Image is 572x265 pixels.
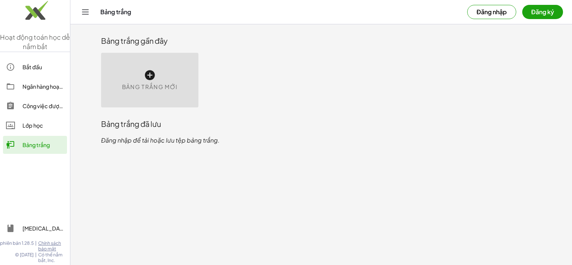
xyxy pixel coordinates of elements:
[101,119,161,128] font: Bảng trắng đã lưu
[3,219,67,237] a: [MEDICAL_DATA] khảo
[15,252,34,264] span: © [DATE]
[3,97,67,115] a: Công việc được giao
[22,140,64,149] div: Bảng trắng
[3,77,67,95] a: Ngân hàng hoạt động
[101,136,541,145] p: Đăng nhập để tải hoặc lưu tệp bảng trắng.
[79,6,91,18] button: Chuyển đổi điều hướng
[22,121,64,130] div: Lớp học
[101,36,168,45] font: Bảng trắng gần đây
[38,252,70,264] span: Có thể nắm bắt, Inc.
[3,58,67,76] a: Bắt đầu
[35,252,37,264] span: |
[22,224,64,233] div: [MEDICAL_DATA] khảo
[22,63,64,71] div: Bắt đầu
[122,83,177,91] span: Bảng trắng mới
[522,5,563,19] button: Đăng ký
[3,136,67,154] a: Bảng trắng
[22,101,64,110] div: Công việc được giao
[3,116,67,134] a: Lớp học
[35,240,37,252] span: |
[38,240,70,252] a: Chính sách bảo mật
[467,5,516,19] button: Đăng nhập
[22,82,64,91] div: Ngân hàng hoạt động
